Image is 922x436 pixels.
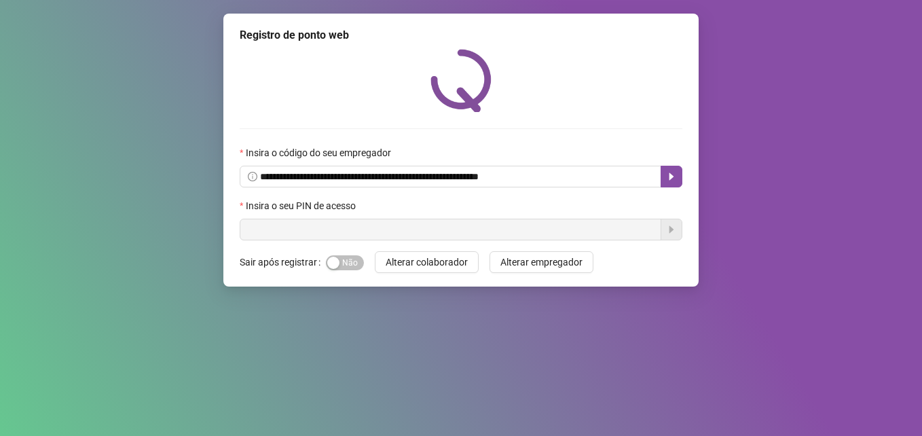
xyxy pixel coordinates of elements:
[240,27,682,43] div: Registro de ponto web
[240,145,400,160] label: Insira o código do seu empregador
[666,171,677,182] span: caret-right
[240,198,365,213] label: Insira o seu PIN de acesso
[375,251,479,273] button: Alterar colaborador
[490,251,593,273] button: Alterar empregador
[240,251,326,273] label: Sair após registrar
[248,172,257,181] span: info-circle
[430,49,492,112] img: QRPoint
[386,255,468,270] span: Alterar colaborador
[500,255,583,270] span: Alterar empregador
